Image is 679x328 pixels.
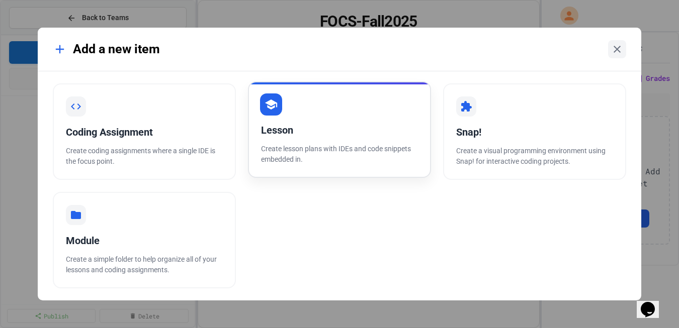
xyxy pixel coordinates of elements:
[261,123,418,138] div: Lesson
[53,40,160,59] div: Add a new item
[456,125,613,140] div: Snap!
[66,233,223,248] div: Module
[66,125,223,140] div: Coding Assignment
[66,146,223,167] p: Create coding assignments where a single IDE is the focus point.
[637,288,669,318] iframe: chat widget
[66,254,223,275] p: Create a simple folder to help organize all of your lessons and coding assignments.
[456,146,613,167] p: Create a visual programming environment using Snap! for interactive coding projects.
[261,144,418,165] p: Create lesson plans with IDEs and code snippets embedded in.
